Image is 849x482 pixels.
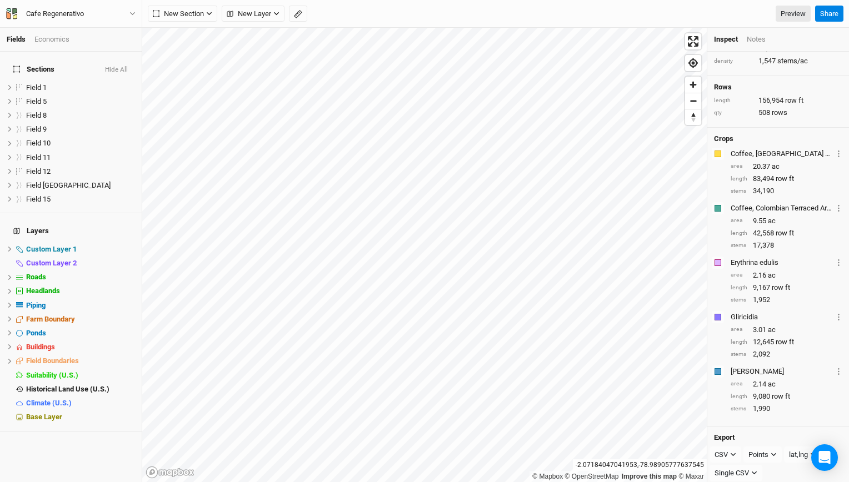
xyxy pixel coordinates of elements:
span: Roads [26,273,46,281]
div: 12,645 [731,337,842,347]
span: row ft [772,391,790,401]
button: Crop Usage [835,147,842,160]
button: Zoom out [685,93,701,109]
button: Cafe Regenerativo [6,8,136,20]
div: CSV [715,449,728,460]
div: 9,080 [731,391,842,401]
div: Field Boundaries [26,357,135,365]
div: length [731,284,747,292]
span: ac [768,270,776,280]
a: Mapbox logo [146,466,194,479]
button: Zoom in [685,77,701,93]
span: Headlands [26,287,60,295]
h4: Layers [7,220,135,242]
div: Coffee, Colombian Terraced Arrabica [731,203,833,213]
span: Sections [13,65,54,74]
div: Piping [26,301,135,310]
span: row ft [776,228,794,238]
div: 1,547 [714,56,842,66]
div: area [731,325,747,334]
button: New Section [148,6,217,22]
div: Field 9 [26,125,135,134]
span: Find my location [685,55,701,71]
span: row ft [785,96,803,106]
button: Shortcut: M [289,6,307,22]
div: Roads [26,273,135,282]
div: Field 10 [26,139,135,148]
span: Suitability (U.S.) [26,371,78,379]
button: Crop Usage [835,256,842,269]
div: Custom Layer 1 [26,245,135,254]
div: 2.14 [731,379,842,389]
div: 9,167 [731,283,842,293]
div: Field 1 [26,83,135,92]
div: 508 [714,108,842,118]
div: 20.37 [731,162,842,172]
div: length [731,229,747,238]
div: Inga [731,366,833,376]
div: stems [731,242,747,250]
span: Field 12 [26,167,51,175]
div: stems [731,405,747,413]
div: length [731,338,747,347]
div: Economics [34,34,69,44]
a: OpenStreetMap [565,473,619,480]
span: Field 8 [26,111,47,119]
h4: Export [714,433,842,442]
div: length [731,175,747,183]
span: Climate (U.S.) [26,399,72,407]
span: rows [772,108,787,118]
span: Field 15 [26,195,51,203]
button: CSV [710,446,741,463]
div: density [714,57,753,66]
span: Field Boundaries [26,357,79,365]
span: Reset bearing to north [685,109,701,125]
div: Headlands [26,287,135,295]
div: Farm Boundary [26,315,135,324]
span: Enter fullscreen [685,33,701,49]
span: Field 10 [26,139,51,147]
div: 2,092 [731,349,842,359]
div: length [714,97,753,105]
span: row ft [776,174,794,184]
div: Field 13 Headland Field [26,181,135,190]
div: Notes [747,34,766,44]
div: stems [731,187,747,195]
div: Field 8 [26,111,135,120]
div: Inspect [714,34,738,44]
button: lat,lng [784,446,821,463]
div: 1,990 [731,404,842,414]
span: Custom Layer 2 [26,259,77,267]
button: Crop Usage [835,365,842,378]
button: Single CSV [710,465,762,481]
div: 83,494 [731,174,842,184]
button: Hide All [104,66,128,74]
div: Suitability (U.S.) [26,371,135,380]
div: 34,190 [731,186,842,196]
span: Piping [26,301,46,309]
div: Climate (U.S.) [26,399,135,408]
span: ac [772,162,780,172]
button: New Layer [222,6,284,22]
div: Field 15 [26,195,135,204]
span: Custom Layer 1 [26,245,77,253]
div: Points [748,449,768,460]
button: Reset bearing to north [685,109,701,125]
canvas: Map [142,28,707,482]
h4: Rows [714,83,842,92]
button: Crop Usage [835,310,842,323]
div: qty [714,109,753,117]
span: New Layer [227,8,271,19]
div: Gliricidia [731,312,833,322]
div: Erythrina edulis [731,258,833,268]
div: Coffee, Brazil Mechanized Arabica [731,149,833,159]
div: Field 11 [26,153,135,162]
div: 42,568 [731,228,842,238]
h4: Crops [714,134,733,143]
div: 1,952 [731,295,842,305]
div: Custom Layer 2 [26,259,135,268]
span: stems/ac [777,56,808,66]
div: Field 12 [26,167,135,176]
span: Historical Land Use (U.S.) [26,385,109,393]
div: 17,378 [731,240,842,250]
